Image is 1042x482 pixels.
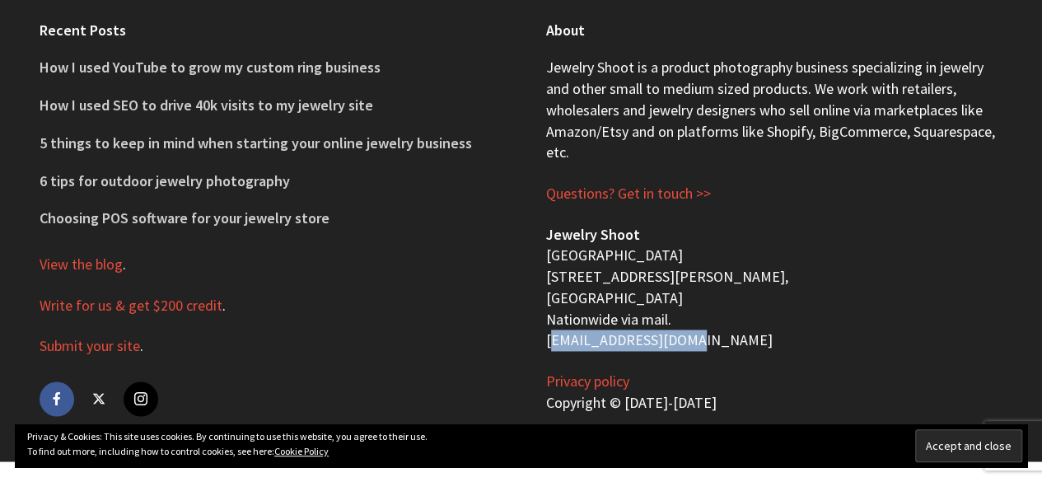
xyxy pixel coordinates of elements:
[40,295,497,316] p: .
[40,254,497,275] p: .
[40,255,123,274] a: View the blog
[546,20,1003,40] h4: About
[546,57,1003,163] p: Jewelry Shoot is a product photography business specializing in jewelry and other small to medium...
[546,372,629,391] a: Privacy policy
[40,336,140,356] a: Submit your site
[40,335,497,357] p: .
[40,381,74,416] a: facebook
[40,20,497,40] h4: Recent Posts
[40,96,373,115] a: How I used SEO to drive 40k visits to my jewelry site
[40,171,290,190] a: 6 tips for outdoor jewelry photography
[546,184,711,204] a: Questions? Get in touch >>
[15,424,1027,467] div: Privacy & Cookies: This site uses cookies. By continuing to use this website, you agree to their ...
[82,381,116,416] a: twitter
[40,208,329,227] a: Choosing POS software for your jewelry store
[546,371,1003,413] p: Copyright © [DATE]-[DATE]
[40,296,222,316] a: Write for us & get $200 credit
[915,429,1022,462] input: Accept and close
[124,381,158,416] a: instagram
[40,133,472,152] a: 5 things to keep in mind when starting your online jewelry business
[546,225,640,244] b: Jewelry Shoot
[274,445,329,457] a: Cookie Policy
[546,224,1003,351] p: [GEOGRAPHIC_DATA] [STREET_ADDRESS][PERSON_NAME], [GEOGRAPHIC_DATA] Nationwide via mail. [EMAIL_AD...
[40,58,381,77] a: How I used YouTube to grow my custom ring business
